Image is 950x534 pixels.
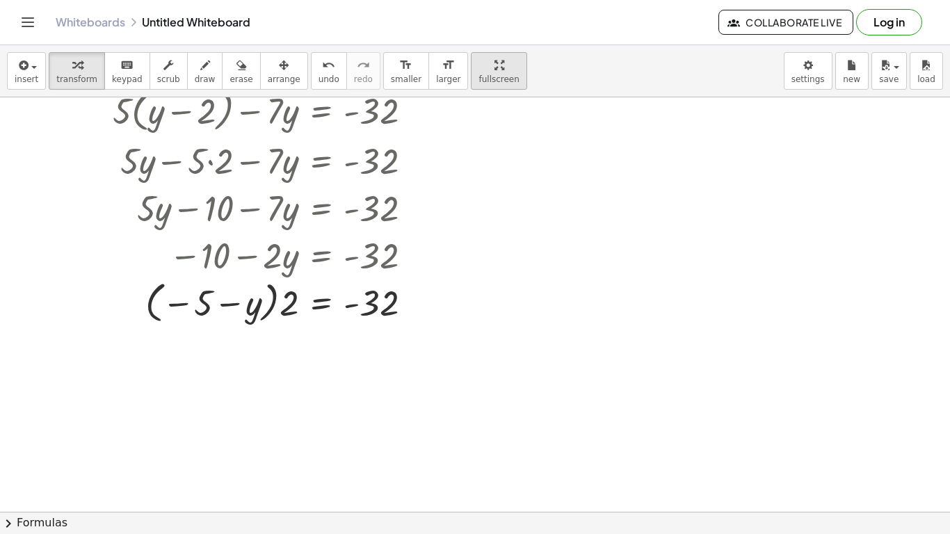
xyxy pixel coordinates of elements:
i: format_size [399,57,412,74]
span: redo [354,74,373,84]
button: Toggle navigation [17,11,39,33]
i: undo [322,57,335,74]
i: redo [357,57,370,74]
span: settings [791,74,825,84]
button: Collaborate Live [718,10,853,35]
i: format_size [442,57,455,74]
button: settings [784,52,832,90]
span: arrange [268,74,300,84]
button: load [910,52,943,90]
span: fullscreen [478,74,519,84]
button: redoredo [346,52,380,90]
button: scrub [150,52,188,90]
i: keyboard [120,57,134,74]
span: keypad [112,74,143,84]
button: fullscreen [471,52,526,90]
span: load [917,74,935,84]
button: arrange [260,52,308,90]
button: erase [222,52,260,90]
span: larger [436,74,460,84]
span: draw [195,74,216,84]
span: transform [56,74,97,84]
button: draw [187,52,223,90]
button: format_sizelarger [428,52,468,90]
span: new [843,74,860,84]
span: Collaborate Live [730,16,842,29]
span: insert [15,74,38,84]
button: format_sizesmaller [383,52,429,90]
button: new [835,52,869,90]
span: scrub [157,74,180,84]
span: save [879,74,899,84]
button: transform [49,52,105,90]
button: keyboardkeypad [104,52,150,90]
a: Whiteboards [56,15,125,29]
button: undoundo [311,52,347,90]
button: insert [7,52,46,90]
span: erase [230,74,252,84]
span: undo [319,74,339,84]
button: Log in [856,9,922,35]
button: save [871,52,907,90]
span: smaller [391,74,421,84]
